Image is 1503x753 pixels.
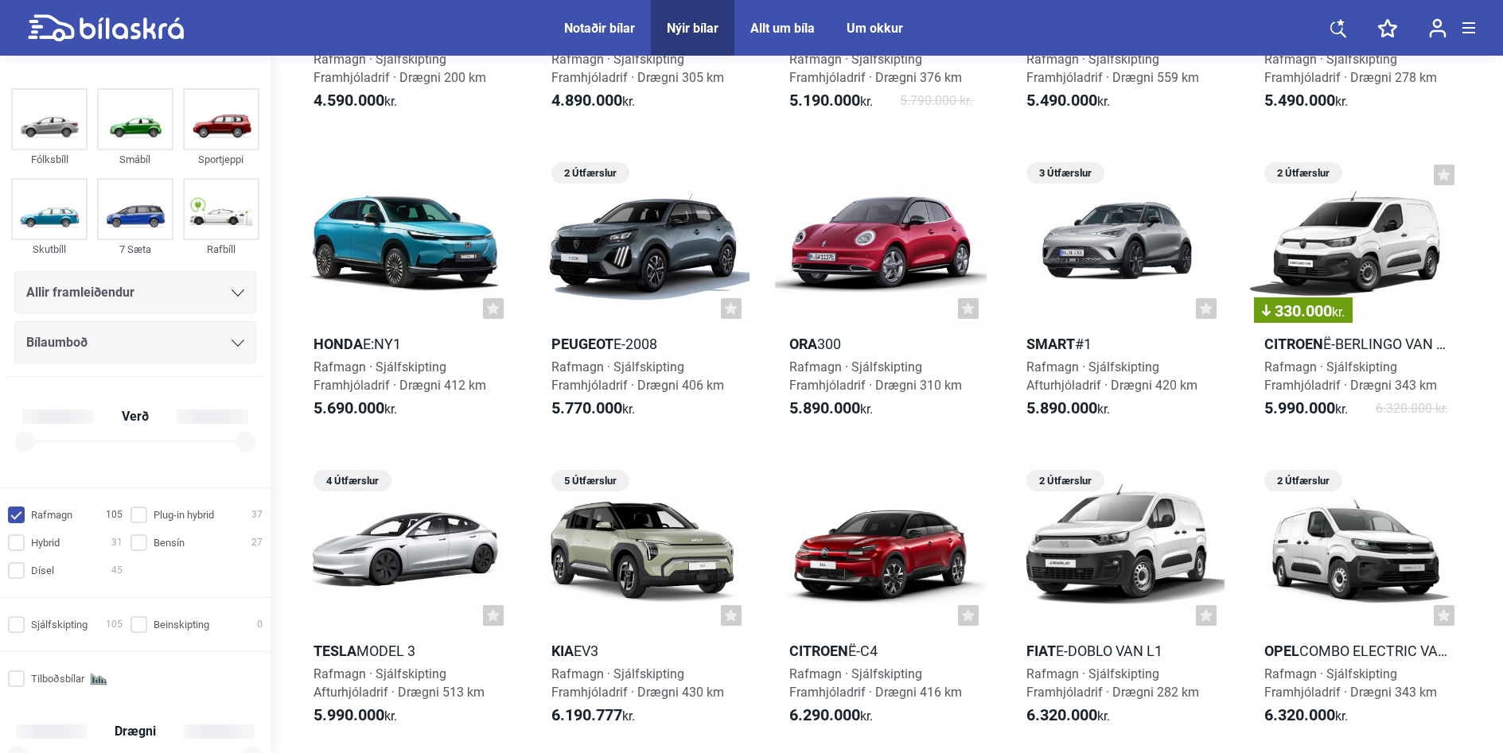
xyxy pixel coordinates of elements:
span: Hybrid [31,534,60,551]
span: Tilboðsbílar [31,670,84,687]
span: Sjálfskipting [31,616,88,633]
span: kr. [313,399,397,418]
div: Nýir bílar [667,21,718,36]
span: Rafmagn · Sjálfskipting Framhjóladrif · Drægni 343 km [1264,666,1437,700]
h2: Model 3 [299,642,512,660]
b: Citroen [789,642,848,659]
a: ORA300Rafmagn · SjálfskiptingFramhjóladrif · Drægni 310 km5.890.000kr. [775,157,987,432]
span: 4 Útfærslur [321,470,384,491]
a: 2 Útfærslur330.000kr.Citroenë-Berlingo Van L1Rafmagn · SjálfskiptingFramhjóladrif · Drægni 343 km... [1250,157,1462,432]
span: Beinskipting [154,616,209,633]
span: 45 [111,562,123,579]
div: Smábíl [97,150,173,169]
span: 105 [106,616,123,633]
span: 105 [106,507,123,523]
h2: 300 [775,335,987,353]
span: 27 [251,534,263,551]
b: 6.320.000 [1026,705,1097,724]
span: 5.790.000 kr. [900,91,972,111]
span: kr. [551,91,635,111]
h2: ë-Berlingo Van L1 [1250,335,1462,353]
span: 2 Útfærslur [559,162,621,184]
b: 4.590.000 [313,91,384,110]
span: kr. [1332,305,1345,320]
b: 5.690.000 [313,398,384,417]
b: Citroen [1264,336,1323,352]
h2: Combo Electric Van L1 [1250,642,1462,660]
h2: e-2008 [537,335,750,353]
b: 5.770.000 [551,398,622,417]
span: kr. [313,91,397,111]
b: 5.190.000 [789,91,860,110]
b: Honda [313,336,363,352]
b: 6.190.777 [551,705,622,724]
b: 4.890.000 [551,91,622,110]
span: 0 [257,616,263,633]
span: Rafmagn · Sjálfskipting Afturhjóladrif · Drægni 513 km [313,666,485,700]
h2: EV3 [537,642,750,660]
span: Drægni [111,725,160,738]
a: 2 ÚtfærslurFiate-Doblo Van L1Rafmagn · SjálfskiptingFramhjóladrif · Drægni 282 km6.320.000kr. [1012,464,1225,739]
span: kr. [789,706,873,725]
span: Rafmagn [31,507,72,523]
span: kr. [1264,399,1348,418]
a: Hondae:Ny1Rafmagn · SjálfskiptingFramhjóladrif · Drægni 412 km5.690.000kr. [299,157,512,432]
span: Bensín [154,534,185,551]
a: Citroenë-C4Rafmagn · SjálfskiptingFramhjóladrif · Drægni 416 km6.290.000kr. [775,464,987,739]
b: 5.490.000 [1026,91,1097,110]
span: 5 Útfærslur [559,470,621,491]
a: 4 ÚtfærslurTeslaModel 3Rafmagn · SjálfskiptingAfturhjóladrif · Drægni 513 km5.990.000kr. [299,464,512,739]
span: kr. [789,399,873,418]
span: Allir framleiðendur [26,281,134,304]
b: Smart [1026,336,1075,352]
span: Verð [118,410,153,423]
h2: e:Ny1 [299,335,512,353]
b: 5.890.000 [789,398,860,417]
span: kr. [1026,399,1110,418]
span: Rafmagn · Sjálfskipting Framhjóladrif · Drægni 310 km [789,359,962,393]
img: user-login.svg [1429,18,1447,38]
span: 31 [111,534,123,551]
b: Kia [551,642,574,659]
b: 6.290.000 [789,705,860,724]
span: kr. [1026,91,1110,111]
span: 2 Útfærslur [1272,162,1334,184]
span: Bílaumboð [26,332,88,354]
b: Opel [1264,642,1299,659]
span: kr. [313,706,397,725]
span: kr. [551,399,635,418]
span: 3 Útfærslur [1034,162,1096,184]
a: Um okkur [847,21,903,36]
div: Fólksbíll [11,150,88,169]
a: Allt um bíla [750,21,815,36]
b: 5.990.000 [1264,398,1335,417]
b: 6.320.000 [1264,705,1335,724]
div: Skutbíll [11,240,88,258]
span: kr. [551,706,635,725]
span: kr. [1026,706,1110,725]
span: Rafmagn · Sjálfskipting Framhjóladrif · Drægni 406 km [551,359,724,393]
span: Rafmagn · Sjálfskipting Framhjóladrif · Drægni 282 km [1026,666,1199,700]
b: 5.990.000 [313,705,384,724]
div: Sportjeppi [183,150,259,169]
span: Rafmagn · Sjálfskipting Framhjóladrif · Drægni 343 km [1264,359,1437,393]
span: 37 [251,507,263,523]
span: 330.000 [1262,303,1345,319]
span: kr. [1264,91,1348,111]
span: 6.320.000 kr. [1376,399,1448,418]
a: 2 ÚtfærslurPeugeote-2008Rafmagn · SjálfskiptingFramhjóladrif · Drægni 406 km5.770.000kr. [537,157,750,432]
h2: #1 [1012,335,1225,353]
span: kr. [789,91,873,111]
h2: ë-C4 [775,642,987,660]
span: Rafmagn · Sjálfskipting Framhjóladrif · Drægni 412 km [313,359,486,393]
b: Fiat [1026,642,1056,659]
h2: e-Doblo Van L1 [1012,642,1225,660]
span: Plug-in hybrid [154,507,214,523]
span: 2 Útfærslur [1034,470,1096,491]
div: Notaðir bílar [564,21,635,36]
div: 7 Sæta [97,240,173,258]
b: 5.490.000 [1264,91,1335,110]
div: Rafbíll [183,240,259,258]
